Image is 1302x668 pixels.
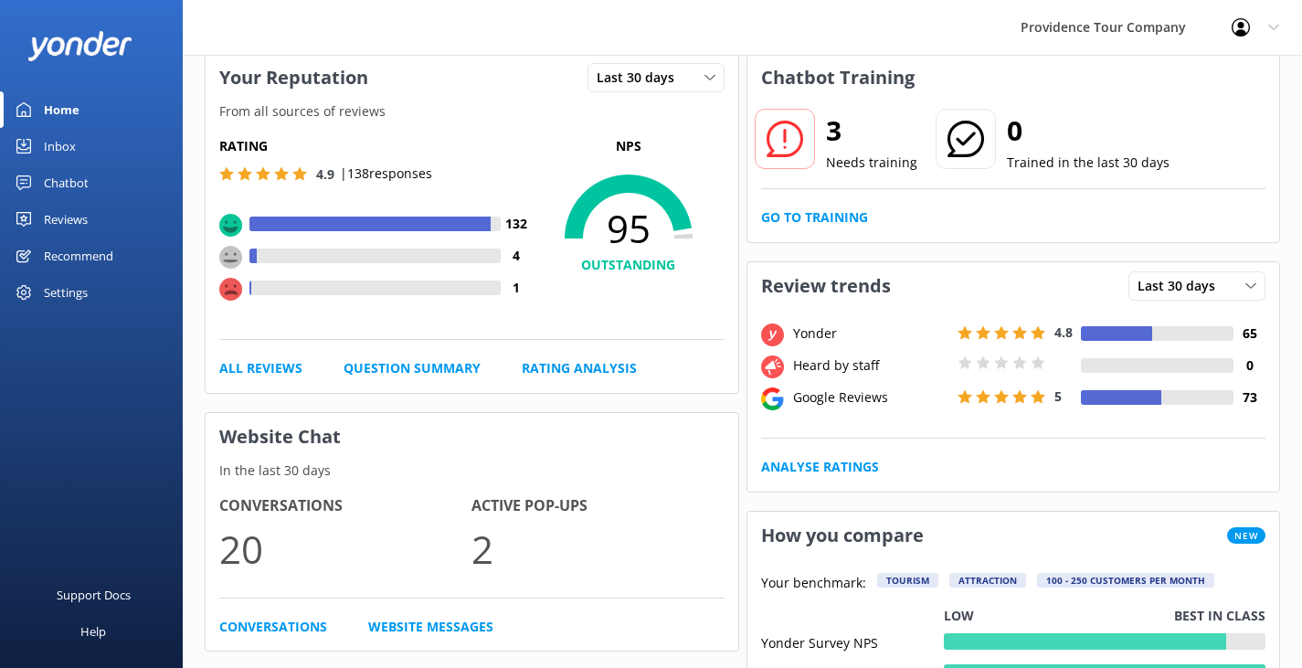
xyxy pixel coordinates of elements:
[533,255,725,275] h4: OUTSTANDING
[789,323,953,344] div: Yonder
[1138,276,1226,296] span: Last 30 days
[368,617,493,637] a: Website Messages
[1233,387,1265,408] h4: 73
[44,91,79,128] div: Home
[761,633,944,650] div: Yonder Survey NPS
[44,238,113,274] div: Recommend
[219,358,302,378] a: All Reviews
[206,413,738,461] h3: Website Chat
[219,494,471,518] h4: Conversations
[789,387,953,408] div: Google Reviews
[1054,323,1073,341] span: 4.8
[877,573,938,588] div: Tourism
[471,494,724,518] h4: Active Pop-ups
[1037,573,1214,588] div: 100 - 250 customers per month
[944,606,974,626] p: Low
[206,54,382,101] h3: Your Reputation
[57,577,131,613] div: Support Docs
[533,206,725,251] span: 95
[1227,527,1265,544] span: New
[533,136,725,156] p: NPS
[501,214,533,234] h4: 132
[761,573,866,595] p: Your benchmark:
[761,207,868,228] a: Go to Training
[1007,109,1170,153] h2: 0
[747,262,905,310] h3: Review trends
[206,461,738,481] p: In the last 30 days
[471,518,724,579] p: 2
[44,201,88,238] div: Reviews
[1233,323,1265,344] h4: 65
[219,617,327,637] a: Conversations
[316,165,334,183] span: 4.9
[44,128,76,164] div: Inbox
[747,54,928,101] h3: Chatbot Training
[1174,606,1265,626] p: Best in class
[597,68,685,88] span: Last 30 days
[826,109,917,153] h2: 3
[219,136,533,156] h5: Rating
[44,274,88,311] div: Settings
[501,278,533,298] h4: 1
[206,101,738,122] p: From all sources of reviews
[344,358,481,378] a: Question Summary
[949,573,1026,588] div: Attraction
[1007,153,1170,173] p: Trained in the last 30 days
[826,153,917,173] p: Needs training
[761,457,879,477] a: Analyse Ratings
[27,31,132,61] img: yonder-white-logo.png
[1054,387,1062,405] span: 5
[80,613,106,650] div: Help
[1233,355,1265,376] h4: 0
[340,164,432,184] p: | 138 responses
[219,518,471,579] p: 20
[789,355,953,376] div: Heard by staff
[44,164,89,201] div: Chatbot
[747,512,937,559] h3: How you compare
[501,246,533,266] h4: 4
[522,358,637,378] a: Rating Analysis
